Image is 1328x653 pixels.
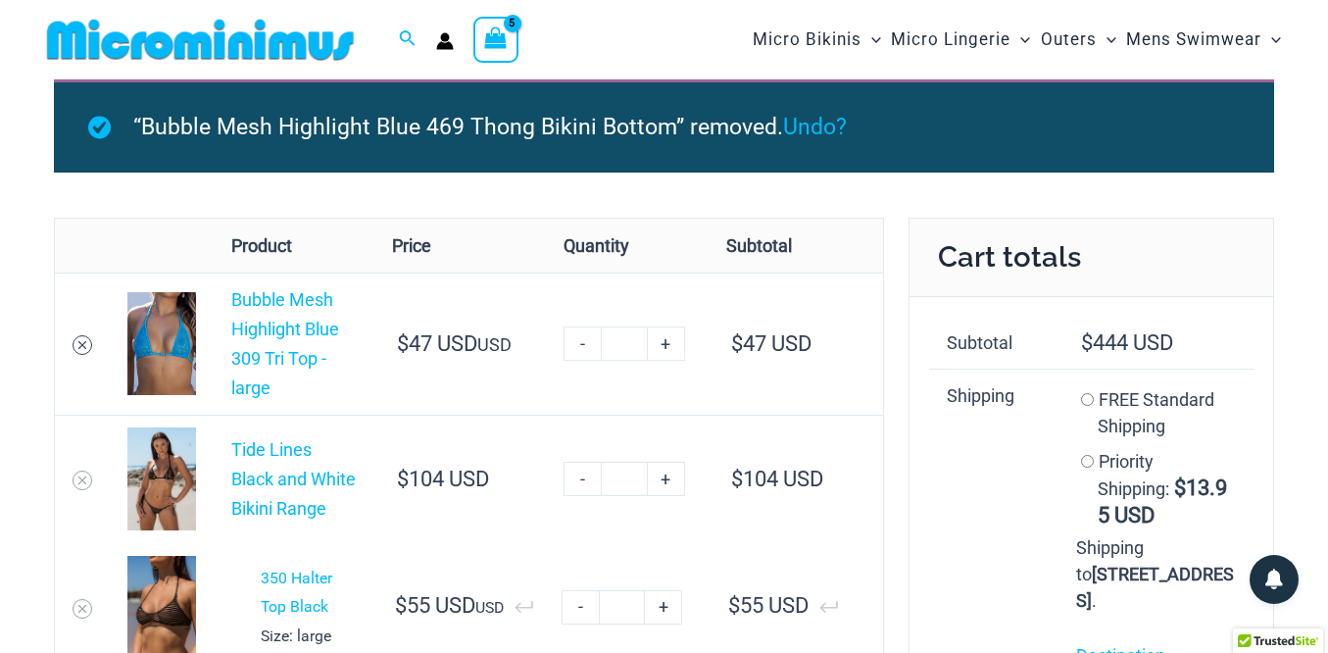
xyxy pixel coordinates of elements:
p: Shipping to . [1076,534,1236,614]
span: $ [397,331,409,356]
label: FREE Standard Shipping [1098,389,1213,436]
th: Subtotal [709,219,883,273]
img: Bubble Mesh Highlight Blue 309 Tri Top 4 [127,292,196,395]
span: Micro Lingerie [891,15,1010,65]
div: “Bubble Mesh Highlight Blue 469 Thong Bikini Bottom” removed. [54,79,1274,173]
span: USD [390,598,531,617]
p: large [261,622,359,651]
span: Outers [1041,15,1097,65]
a: + [648,462,685,496]
span: $ [1081,330,1093,355]
a: 350 Halter Top Black [261,569,332,617]
th: Price [374,219,547,273]
label: Priority Shipping: [1098,451,1227,527]
a: Remove 350 Halter Top Black from cart [73,599,92,619]
span: Menu Toggle [1261,15,1281,65]
input: Product quantity [599,590,645,625]
a: - [564,326,601,361]
bdi: 47 USD [397,331,477,356]
a: - [564,462,601,496]
a: + [648,326,685,361]
span: $ [731,331,743,356]
img: Tide Lines Black 308 Tri Top 470 Thong 01 [127,427,196,530]
a: - [562,590,599,625]
a: View Shopping Cart, 5 items [473,17,518,62]
a: Bubble Mesh Highlight Blue 309 Tri Top - large [231,289,339,397]
span: $ [1174,476,1186,500]
span: $ [728,593,740,618]
a: OutersMenu ToggleMenu Toggle [1036,10,1121,70]
a: Mens SwimwearMenu ToggleMenu Toggle [1121,10,1286,70]
bdi: 55 USD [728,593,809,618]
a: Search icon link [399,27,417,52]
bdi: 104 USD [397,467,489,491]
input: Product quantity [601,326,647,361]
span: Menu Toggle [1097,15,1116,65]
span: Menu Toggle [861,15,881,65]
h2: Cart totals [910,219,1274,297]
bdi: 47 USD [731,331,812,356]
a: Remove Tide Lines Black and White Bikini Range from cart [73,471,92,490]
a: Micro LingerieMenu ToggleMenu Toggle [886,10,1035,70]
a: Remove Bubble Mesh Highlight Blue 309 Tri Top - large from cart [73,335,92,355]
a: + [645,590,682,625]
th: Subtotal [929,317,1059,369]
span: Menu Toggle [1010,15,1030,65]
th: Quantity [546,219,708,273]
span: $ [395,593,407,618]
span: $ [397,467,409,491]
a: Tide Lines Black and White Bikini Range [231,439,356,518]
a: Undo? [783,114,847,140]
dt: Size: [261,622,293,651]
bdi: 55 USD [395,593,475,618]
bdi: 104 USD [731,467,823,491]
span: Mens Swimwear [1126,15,1261,65]
a: Micro BikinisMenu ToggleMenu Toggle [748,10,886,70]
a: Account icon link [436,32,454,50]
bdi: 444 USD [1081,330,1173,355]
span: $ [731,467,743,491]
img: MM SHOP LOGO FLAT [39,18,362,62]
nav: Site Navigation [745,7,1289,73]
span: Micro Bikinis [753,15,861,65]
td: USD [374,273,547,415]
strong: [STREET_ADDRESS] [1076,564,1234,611]
input: Product quantity [601,462,647,496]
th: Product [214,219,374,273]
